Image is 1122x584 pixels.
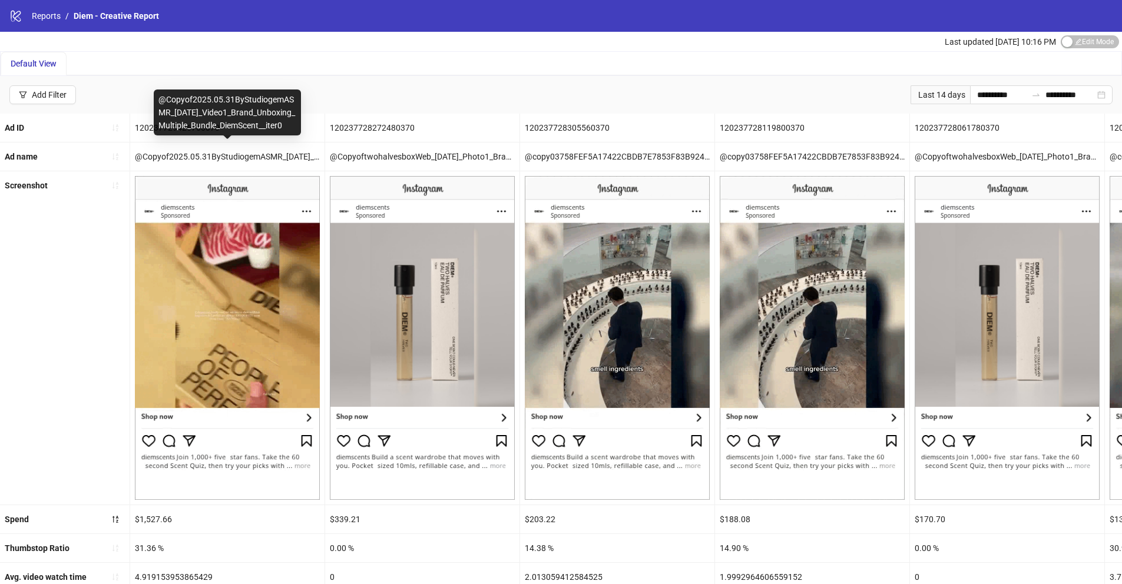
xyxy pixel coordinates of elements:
span: sort-ascending [111,152,120,161]
div: Last 14 days [911,85,970,104]
div: @Copyof2025.05.31ByStudiogemASMR_[DATE]_Video1_Brand_Unboxing_Multiple_Bundle_DiemScent__iter0 [130,142,325,171]
img: Screenshot 120237728061780370 [915,176,1100,500]
div: 31.36 % [130,534,325,562]
span: sort-ascending [111,124,120,132]
span: to [1031,90,1041,99]
span: Diem - Creative Report [74,11,159,21]
b: Thumbstop Ratio [5,543,69,553]
b: Avg. video watch time [5,572,87,582]
img: Screenshot 120237729426760370 [135,176,320,500]
img: Screenshot 120237728272480370 [330,176,515,500]
div: @copy03758FEF5A17422CBDB7E7853F83B924_08-06-25_Video1_Brand_UseCase_Bundle_Multiple_DiemScent__iter1 [520,142,714,171]
span: Last updated [DATE] 10:16 PM [945,37,1056,47]
span: swap-right [1031,90,1041,99]
b: Screenshot [5,181,48,190]
div: 120237729426760370 [130,114,325,142]
li: / [65,9,69,22]
span: sort-descending [111,515,120,523]
span: sort-ascending [111,544,120,552]
img: Screenshot 120237728305560370 [525,176,710,500]
div: $1,527.66 [130,505,325,533]
div: 0.00 % [325,534,519,562]
div: 14.90 % [715,534,909,562]
div: $203.22 [520,505,714,533]
div: $188.08 [715,505,909,533]
span: sort-ascending [111,573,120,581]
div: $339.21 [325,505,519,533]
div: 120237728305560370 [520,114,714,142]
b: Ad name [5,152,38,161]
div: 120237728119800370 [715,114,909,142]
b: Ad ID [5,123,24,132]
div: Add Filter [32,90,67,99]
div: @copy03758FEF5A17422CBDB7E7853F83B924_08-06-25_Video1_Brand_UseCase_Bundle_Multiple_DiemScent__iter1 [715,142,909,171]
div: 120237728061780370 [910,114,1104,142]
div: $170.70 [910,505,1104,533]
div: @CopyoftwohalvesboxWeb_[DATE]_Photo1_Brand_UnBoxing_Single_TwoHalves_DiemScents_ [325,142,519,171]
div: 14.38 % [520,534,714,562]
button: Add Filter [9,85,76,104]
b: Spend [5,515,29,524]
span: filter [19,91,27,99]
img: Screenshot 120237728119800370 [720,176,905,500]
a: Reports [29,9,63,22]
div: @CopyoftwohalvesboxWeb_[DATE]_Photo1_Brand_UnBoxing_Single_TwoHalves_DiemScents_ [910,142,1104,171]
div: 120237728272480370 [325,114,519,142]
span: Default View [11,59,57,68]
span: sort-ascending [111,181,120,190]
div: 0.00 % [910,534,1104,562]
div: @Copyof2025.05.31ByStudiogemASMR_[DATE]_Video1_Brand_Unboxing_Multiple_Bundle_DiemScent__iter0 [154,89,301,135]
